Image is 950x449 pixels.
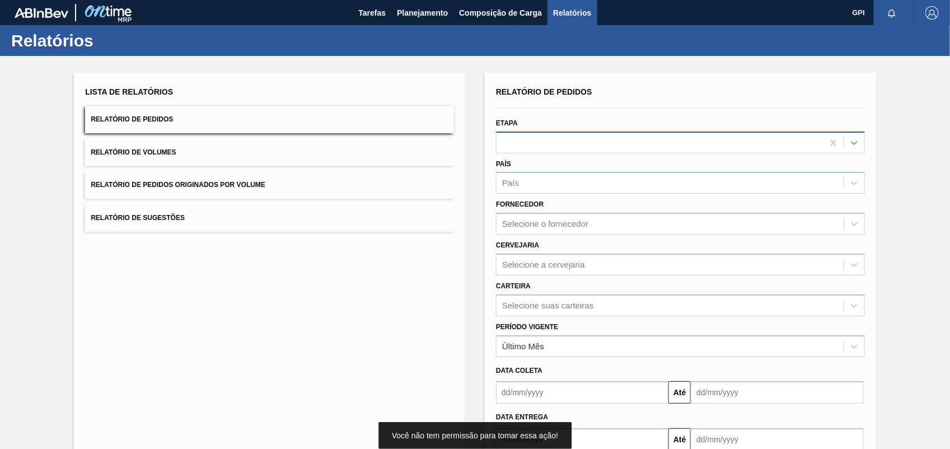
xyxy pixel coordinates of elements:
[85,171,454,199] button: Relatório de Pedidos Originados por Volume
[668,381,691,404] button: Até
[502,342,544,351] div: Último Mês
[874,5,910,21] button: Notificações
[91,214,185,222] span: Relatório de Sugestões
[397,6,448,20] span: Planejamento
[85,139,454,166] button: Relatório de Volumes
[85,87,173,96] span: Lista de Relatórios
[358,6,386,20] span: Tarefas
[496,367,542,375] span: Data coleta
[91,148,176,156] span: Relatório de Volumes
[459,6,542,20] span: Composição de Carga
[925,6,939,20] img: Logout
[85,204,454,232] button: Relatório de Sugestões
[392,431,558,440] span: Você não tem permissão para tomar essa ação!
[502,219,588,229] div: Selecione o fornecedor
[496,119,518,127] label: Etapa
[553,6,591,20] span: Relatórios
[85,106,454,133] button: Relatório de Pedidos
[496,282,531,290] label: Carteira
[496,323,558,331] label: Período Vigente
[691,381,863,404] input: dd/mm/yyyy
[496,413,548,421] span: Data entrega
[496,87,592,96] span: Relatório de Pedidos
[496,381,668,404] input: dd/mm/yyyy
[496,200,544,208] label: Fornecedor
[15,8,68,18] img: TNhmsLtSVTkK8tSr43FrP2fwEKptu5GPRR3wAAAABJRU5ErkJggg==
[502,179,519,188] div: País
[502,260,585,269] div: Selecione a cervejaria
[502,301,593,310] div: Selecione suas carteiras
[91,115,173,123] span: Relatório de Pedidos
[496,160,511,168] label: País
[496,241,539,249] label: Cervejaria
[91,181,265,189] span: Relatório de Pedidos Originados por Volume
[11,34,210,47] h1: Relatórios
